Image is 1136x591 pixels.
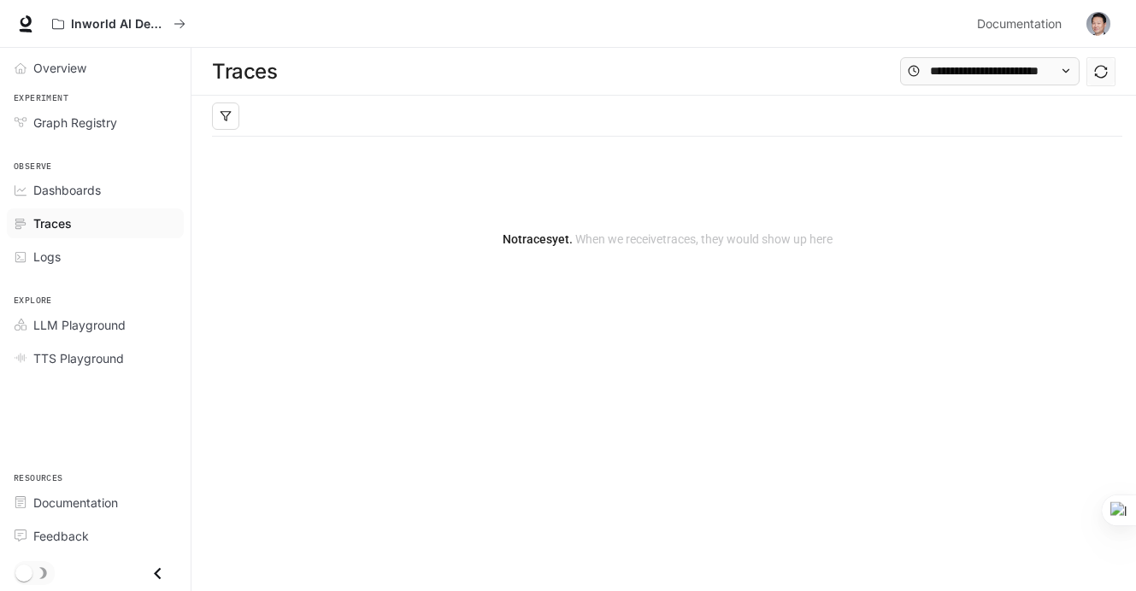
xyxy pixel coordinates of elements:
[7,488,184,518] a: Documentation
[33,214,72,232] span: Traces
[33,181,101,199] span: Dashboards
[1081,7,1115,41] button: User avatar
[15,563,32,582] span: Dark mode toggle
[573,232,833,246] span: When we receive traces , they would show up here
[970,7,1074,41] a: Documentation
[1086,12,1110,36] img: User avatar
[33,349,124,367] span: TTS Playground
[33,59,86,77] span: Overview
[7,343,184,373] a: TTS Playground
[33,527,89,545] span: Feedback
[71,17,167,32] p: Inworld AI Demos
[7,208,184,238] a: Traces
[212,55,277,89] h1: Traces
[503,230,833,249] article: No traces yet.
[33,114,117,132] span: Graph Registry
[138,556,177,591] button: Close drawer
[33,316,126,334] span: LLM Playground
[7,242,184,272] a: Logs
[7,310,184,340] a: LLM Playground
[33,248,61,266] span: Logs
[7,53,184,83] a: Overview
[7,108,184,138] a: Graph Registry
[33,494,118,512] span: Documentation
[44,7,193,41] button: All workspaces
[977,14,1062,35] span: Documentation
[1094,65,1108,79] span: sync
[7,175,184,205] a: Dashboards
[7,521,184,551] a: Feedback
